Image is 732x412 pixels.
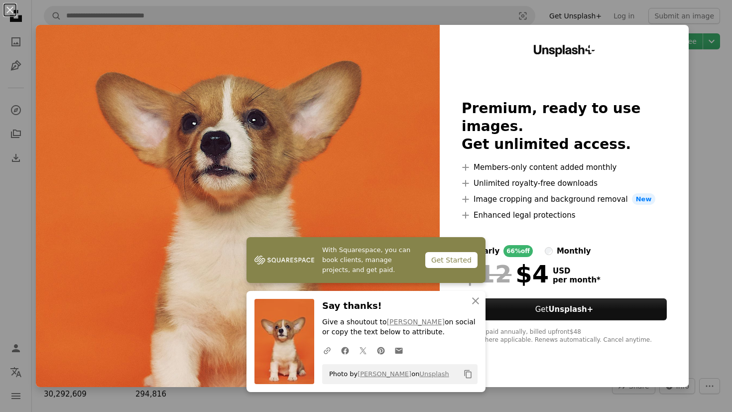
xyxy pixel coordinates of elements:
p: Give a shoutout to on social or copy the text below to attribute. [322,317,478,337]
span: per month * [553,275,601,284]
li: Unlimited royalty-free downloads [462,177,667,189]
li: Enhanced legal protections [462,209,667,221]
span: With Squarespace, you can book clients, manage projects, and get paid. [322,245,417,275]
span: USD [553,267,601,275]
div: $4 [462,261,549,287]
input: monthly [545,247,553,255]
div: Get Started [425,252,478,268]
a: Share on Twitter [354,340,372,360]
a: Share over email [390,340,408,360]
button: Copy to clipboard [460,366,477,383]
li: Members-only content added monthly [462,161,667,173]
strong: Unsplash+ [548,305,593,314]
span: Photo by on [324,366,449,382]
div: monthly [557,245,591,257]
a: Share on Pinterest [372,340,390,360]
div: * When paid annually, billed upfront $48 Taxes where applicable. Renews automatically. Cancel any... [462,328,667,344]
img: file-1747939142011-51e5cc87e3c9 [254,253,314,268]
a: [PERSON_NAME] [358,370,411,378]
div: 66% off [503,245,533,257]
li: Image cropping and background removal [462,193,667,205]
a: Share on Facebook [336,340,354,360]
a: [PERSON_NAME] [387,318,445,326]
a: Unsplash [419,370,449,378]
a: With Squarespace, you can book clients, manage projects, and get paid.Get Started [246,237,486,283]
button: GetUnsplash+ [462,298,667,320]
h3: Say thanks! [322,299,478,313]
h2: Premium, ready to use images. Get unlimited access. [462,100,667,153]
span: $12 [462,261,511,287]
div: yearly [474,245,499,257]
span: New [632,193,656,205]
